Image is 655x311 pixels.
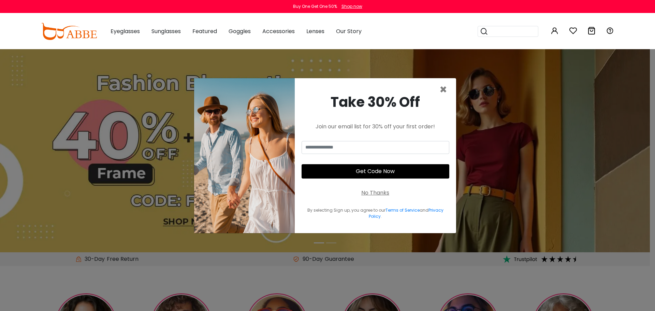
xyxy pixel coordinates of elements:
span: Featured [192,27,217,35]
div: By selecting Sign up, you agree to our and . [302,207,449,220]
div: Shop now [341,3,362,10]
span: Lenses [306,27,324,35]
span: Eyeglasses [111,27,140,35]
a: Shop now [338,3,362,9]
div: No Thanks [361,189,389,197]
span: Our Story [336,27,362,35]
div: Join our email list for 30% off your first order! [302,123,449,131]
span: × [439,81,447,98]
div: Take 30% Off [302,92,449,112]
button: Get Code Now [302,164,449,179]
img: abbeglasses.com [41,23,97,40]
span: Accessories [262,27,295,35]
button: Close [439,84,447,96]
div: Buy One Get One 50% [293,3,337,10]
img: welcome [194,78,295,233]
span: Sunglasses [151,27,181,35]
a: Privacy Policy [369,207,443,219]
a: Terms of Service [385,207,420,213]
span: Goggles [229,27,251,35]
